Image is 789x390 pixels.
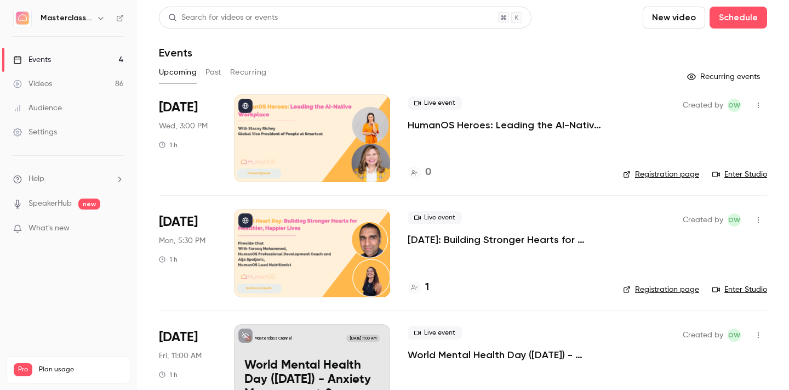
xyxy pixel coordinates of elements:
h1: Events [159,46,192,59]
button: Recurring events [682,68,767,86]
span: Created by [683,213,723,227]
a: 0 [408,165,431,180]
a: Registration page [623,284,699,295]
li: help-dropdown-opener [13,173,124,185]
span: Mon, 5:30 PM [159,235,205,246]
span: Created by [683,329,723,342]
a: Registration page [623,169,699,180]
span: Olivia Wynne [728,213,741,227]
a: SpeakerHub [28,198,72,210]
span: new [78,199,100,210]
iframe: Noticeable Trigger [111,224,124,234]
span: [DATE] [159,329,198,346]
div: 1 h [159,370,178,379]
span: What's new [28,223,70,234]
div: Settings [13,127,57,138]
span: Live event [408,326,462,340]
span: OW [728,213,740,227]
button: Recurring [230,64,267,81]
span: Plan usage [39,365,123,374]
span: Live event [408,97,462,110]
span: Olivia Wynne [728,99,741,112]
div: Search for videos or events [168,12,278,24]
a: [DATE]: Building Stronger Hearts for Healthier, Happier Lives [408,233,605,246]
a: Enter Studio [712,169,767,180]
a: World Mental Health Day ([DATE]) - Anxiety Management & Resilience [408,348,605,361]
img: Masterclass Channel [14,9,31,27]
span: [DATE] 11:00 AM [346,335,379,342]
h6: Masterclass Channel [41,13,92,24]
a: Enter Studio [712,284,767,295]
span: Olivia Wynne [728,329,741,342]
div: Sep 24 Wed, 3:00 PM (Europe/London) [159,94,216,182]
span: OW [728,329,740,342]
span: Fri, 11:00 AM [159,351,202,361]
span: [DATE] [159,99,198,116]
span: Live event [408,211,462,224]
div: 1 h [159,140,178,149]
span: Pro [14,363,32,376]
button: Upcoming [159,64,197,81]
h4: 1 [425,280,429,295]
span: [DATE] [159,213,198,231]
span: OW [728,99,740,112]
span: Created by [683,99,723,112]
div: Events [13,54,51,65]
a: HumanOS Heroes: Leading the AI-Native Workplace [408,118,605,132]
button: New video [643,7,705,29]
span: Help [28,173,44,185]
div: Audience [13,103,62,114]
span: Wed, 3:00 PM [159,121,208,132]
h4: 0 [425,165,431,180]
a: 1 [408,280,429,295]
p: Masterclass Channel [255,336,292,341]
button: Past [205,64,221,81]
div: Videos [13,78,52,89]
button: Schedule [710,7,767,29]
div: Sep 29 Mon, 5:30 PM (Europe/London) [159,209,216,297]
div: 1 h [159,255,178,264]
